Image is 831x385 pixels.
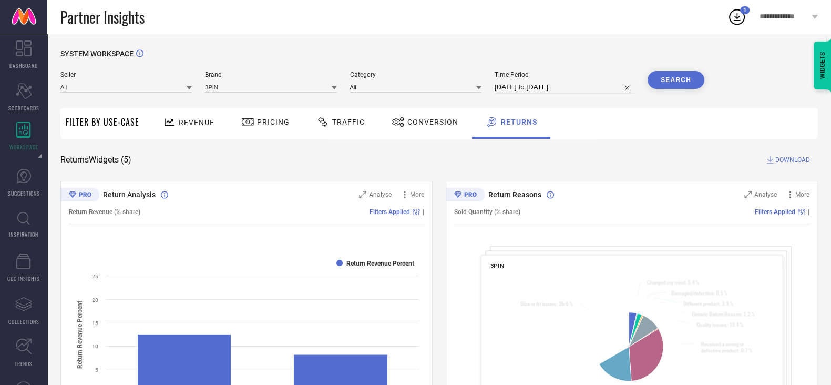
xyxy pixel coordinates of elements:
span: CDC INSIGHTS [7,275,40,282]
span: Pricing [257,118,290,126]
span: Filters Applied [755,208,795,216]
span: Returns Widgets ( 5 ) [60,155,131,165]
svg: Zoom [359,191,366,198]
tspan: Damaged/defective [671,290,713,296]
input: Select time period [495,81,634,94]
span: SCORECARDS [8,104,39,112]
button: Search [648,71,704,89]
text: : 3.3 % [684,301,734,307]
span: More [410,191,424,198]
span: Returns [501,118,537,126]
span: | [808,208,809,216]
span: Seller [60,71,192,78]
span: WORKSPACE [9,143,38,151]
span: SUGGESTIONS [8,189,40,197]
span: Filter By Use-Case [66,116,139,128]
span: TRENDS [15,360,33,368]
text: Return Revenue Percent [346,260,414,267]
div: Open download list [727,7,746,26]
tspan: Generic Return Reason [692,311,741,317]
text: : 1.2 % [692,311,755,317]
text: 5 [95,367,98,373]
span: Analyse [754,191,777,198]
span: Revenue [179,118,214,127]
tspan: Size or fit issues [520,301,556,307]
text: : 26.6 % [520,301,573,307]
span: 3PIN [490,262,504,269]
span: Sold Quantity (% share) [454,208,520,216]
text: : 0.5 % [671,290,727,296]
span: COLLECTIONS [8,318,39,326]
text: 25 [92,273,98,279]
tspan: Return Revenue Percent [76,300,84,368]
span: Return Revenue (% share) [69,208,140,216]
span: Conversion [407,118,458,126]
text: 15 [92,320,98,326]
span: Brand [205,71,336,78]
text: : 13.4 % [696,322,743,328]
tspan: Different product [684,301,720,307]
span: DASHBOARD [9,62,38,69]
span: Return Reasons [488,190,541,199]
span: Category [350,71,481,78]
span: Time Period [495,71,634,78]
text: : 5.4 % [647,280,699,286]
span: Partner Insights [60,6,145,28]
div: Premium [446,188,485,204]
span: Analyse [369,191,392,198]
span: Filters Applied [370,208,410,216]
text: 20 [92,297,98,303]
span: Traffic [332,118,365,126]
span: More [795,191,809,198]
tspan: Quality issues [696,322,726,328]
span: | [423,208,424,216]
tspan: Received a wrong or defective product [701,341,744,353]
span: DOWNLOAD [775,155,810,165]
text: 10 [92,343,98,349]
div: Premium [60,188,99,204]
span: Return Analysis [103,190,156,199]
svg: Zoom [744,191,752,198]
span: INSPIRATION [9,230,38,238]
span: SYSTEM WORKSPACE [60,49,134,58]
tspan: Changed my mind [647,280,685,286]
text: : 0.7 % [701,341,752,353]
span: 1 [743,7,746,14]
